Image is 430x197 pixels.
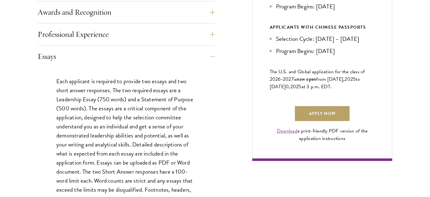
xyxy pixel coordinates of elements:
span: 5 [299,83,301,90]
span: is [294,75,297,83]
button: Awards and Recognition [38,5,215,20]
span: to [DATE] [270,75,360,90]
div: a print-friendly PDF version of the application instructions [270,127,375,142]
span: 0 [286,83,289,90]
li: Selection Cycle: [DATE] – [DATE] [270,34,375,43]
span: now open [297,75,316,83]
button: Professional Experience [38,27,215,42]
span: 5 [353,75,356,83]
button: Essays [38,49,215,64]
a: Download [277,127,297,135]
li: Program Begins: [DATE] [270,2,375,11]
span: The U.S. and Global application for the class of 202 [270,68,365,83]
span: from [DATE], [316,75,345,83]
li: Program Begins: [DATE] [270,46,375,55]
span: -202 [281,75,291,83]
span: at 3 p.m. EDT. [301,83,332,90]
div: APPLICANTS WITH CHINESE PASSPORTS [270,23,375,31]
span: 202 [290,83,299,90]
a: Apply Now [295,106,350,121]
span: , [289,83,290,90]
span: 6 [278,75,281,83]
span: 7 [291,75,294,83]
span: 202 [345,75,353,83]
